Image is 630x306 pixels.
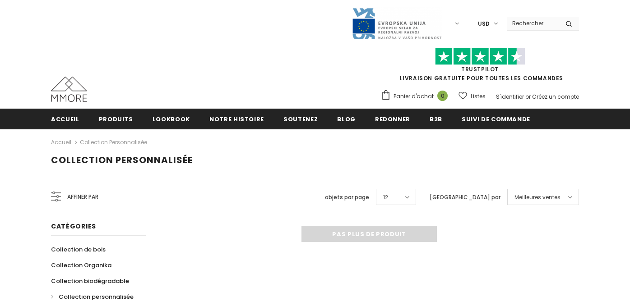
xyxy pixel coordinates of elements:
span: USD [478,19,490,28]
a: Blog [337,109,356,129]
span: Produits [99,115,133,123]
a: Suivi de commande [462,109,530,129]
img: Cas MMORE [51,77,87,102]
span: Collection Organika [51,261,111,269]
span: Catégories [51,222,96,231]
span: LIVRAISON GRATUITE POUR TOUTES LES COMMANDES [381,52,579,82]
a: Notre histoire [209,109,264,129]
span: Panier d'achat [394,92,434,101]
a: Collection personnalisée [51,289,134,305]
label: objets par page [325,193,369,202]
span: B2B [430,115,442,123]
span: Affiner par [67,192,98,202]
span: Lookbook [153,115,190,123]
span: Collection biodégradable [51,277,129,285]
a: Lookbook [153,109,190,129]
a: Produits [99,109,133,129]
label: [GEOGRAPHIC_DATA] par [430,193,500,202]
span: Blog [337,115,356,123]
a: Collection Organika [51,257,111,273]
span: Listes [471,92,486,101]
a: S'identifier [496,93,524,100]
span: soutenez [283,115,318,123]
span: Notre histoire [209,115,264,123]
a: Collection biodégradable [51,273,129,289]
span: Accueil [51,115,79,123]
a: TrustPilot [461,65,499,73]
span: 12 [383,193,388,202]
span: Meilleures ventes [514,193,561,202]
img: Faites confiance aux étoiles pilotes [435,48,525,65]
a: Collection de bois [51,242,106,257]
a: Listes [459,88,486,104]
span: Collection personnalisée [59,292,134,301]
span: Redonner [375,115,410,123]
img: Javni Razpis [352,7,442,40]
a: Collection personnalisée [80,138,147,146]
a: Accueil [51,109,79,129]
span: Suivi de commande [462,115,530,123]
a: Créez un compte [532,93,579,100]
a: soutenez [283,109,318,129]
span: Collection personnalisée [51,154,193,166]
a: Panier d'achat 0 [381,90,452,103]
a: Redonner [375,109,410,129]
a: Javni Razpis [352,19,442,27]
span: or [525,93,531,100]
span: Collection de bois [51,245,106,254]
span: 0 [437,91,448,101]
a: Accueil [51,137,71,148]
input: Search Site [507,17,559,30]
a: B2B [430,109,442,129]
